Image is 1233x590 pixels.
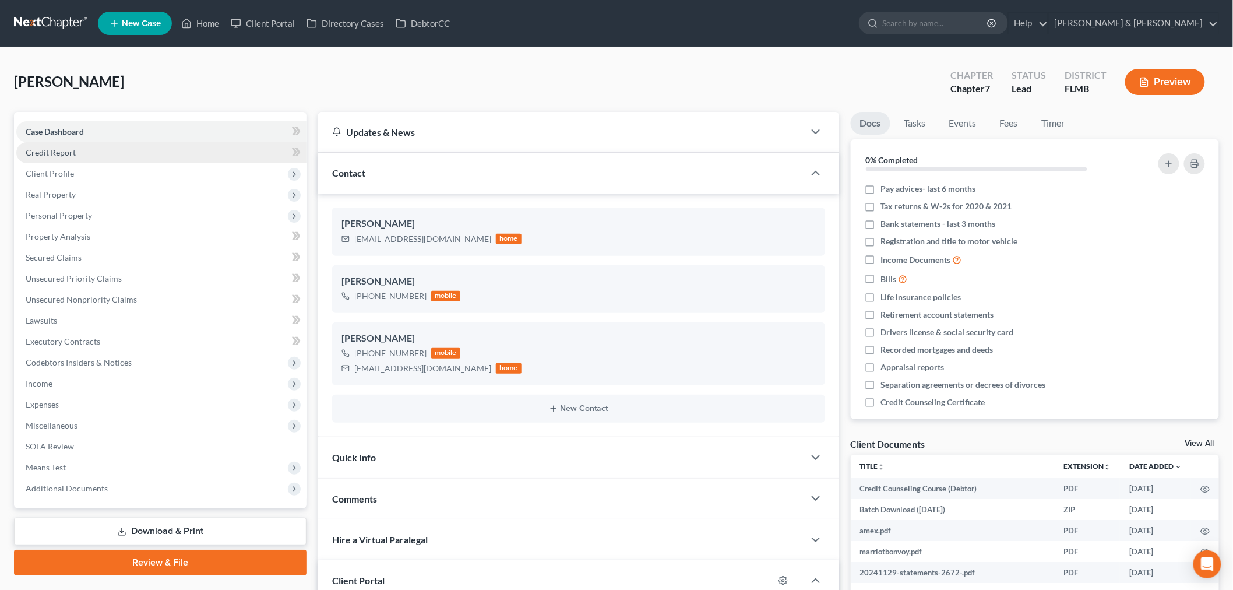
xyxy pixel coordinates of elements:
td: amex.pdf [851,520,1055,541]
button: Preview [1125,69,1205,95]
div: [EMAIL_ADDRESS][DOMAIN_NAME] [354,363,491,374]
span: Executory Contracts [26,336,100,346]
td: Batch Download ([DATE]) [851,499,1055,520]
span: Client Portal [332,575,385,586]
span: Income [26,378,52,388]
span: Unsecured Priority Claims [26,273,122,283]
div: Client Documents [851,438,925,450]
a: Docs [851,112,890,135]
td: PDF [1054,478,1120,499]
div: [PERSON_NAME] [341,275,816,289]
td: marriotbonvoy.pdf [851,541,1055,562]
td: [DATE] [1120,478,1191,499]
div: mobile [431,291,460,301]
div: FLMB [1065,82,1107,96]
a: [PERSON_NAME] & [PERSON_NAME] [1049,13,1218,34]
td: [DATE] [1120,541,1191,562]
a: SOFA Review [16,436,307,457]
a: Titleunfold_more [860,462,885,470]
td: PDF [1054,520,1120,541]
span: Means Test [26,462,66,472]
span: 7 [985,83,990,94]
a: Credit Report [16,142,307,163]
span: Income Documents [881,254,951,266]
a: Unsecured Priority Claims [16,268,307,289]
span: Tax returns & W-2s for 2020 & 2021 [881,201,1012,212]
a: Client Portal [225,13,301,34]
a: Home [175,13,225,34]
div: Chapter [950,82,993,96]
span: Quick Info [332,452,376,463]
a: Download & Print [14,518,307,545]
div: Lead [1012,82,1046,96]
span: Contact [332,167,365,178]
td: [DATE] [1120,520,1191,541]
td: ZIP [1054,499,1120,520]
span: Miscellaneous [26,420,77,430]
span: Pay advices- last 6 months [881,183,976,195]
a: Help [1009,13,1048,34]
a: Property Analysis [16,226,307,247]
a: Date Added expand_more [1129,462,1182,470]
td: PDF [1054,562,1120,583]
a: Lawsuits [16,310,307,331]
a: Tasks [895,112,935,135]
span: Bank statements - last 3 months [881,218,996,230]
button: New Contact [341,404,816,413]
i: unfold_more [878,463,885,470]
span: Appraisal reports [881,361,945,373]
div: [PHONE_NUMBER] [354,347,427,359]
div: Updates & News [332,126,790,138]
span: Retirement account statements [881,309,994,321]
div: [PERSON_NAME] [341,332,816,346]
span: Client Profile [26,168,74,178]
span: Real Property [26,189,76,199]
span: Unsecured Nonpriority Claims [26,294,137,304]
a: Unsecured Nonpriority Claims [16,289,307,310]
a: Executory Contracts [16,331,307,352]
td: Credit Counseling Course (Debtor) [851,478,1055,499]
input: Search by name... [882,12,989,34]
span: Secured Claims [26,252,82,262]
strong: 0% Completed [866,155,918,165]
span: Credit Counseling Certificate [881,396,985,408]
td: [DATE] [1120,499,1191,520]
a: DebtorCC [390,13,456,34]
a: Timer [1033,112,1075,135]
span: Recorded mortgages and deeds [881,344,994,356]
span: Codebtors Insiders & Notices [26,357,132,367]
span: SOFA Review [26,441,74,451]
a: Case Dashboard [16,121,307,142]
span: Personal Property [26,210,92,220]
span: Bills [881,273,897,285]
i: expand_more [1175,463,1182,470]
a: Fees [991,112,1028,135]
span: Hire a Virtual Paralegal [332,534,428,545]
span: Drivers license & social security card [881,326,1014,338]
span: Credit Report [26,147,76,157]
span: Registration and title to motor vehicle [881,236,1018,247]
span: Comments [332,493,377,504]
td: 20241129-statements-2672-.pdf [851,562,1055,583]
span: Life insurance policies [881,292,961,303]
div: [PHONE_NUMBER] [354,290,427,302]
div: Chapter [950,69,993,82]
div: mobile [431,348,460,359]
a: Extensionunfold_more [1063,462,1111,470]
span: Expenses [26,399,59,409]
a: Events [940,112,986,135]
a: View All [1185,440,1214,448]
span: Property Analysis [26,231,90,241]
div: [PERSON_NAME] [341,217,816,231]
span: New Case [122,19,161,28]
span: [PERSON_NAME] [14,73,124,90]
a: Directory Cases [301,13,390,34]
td: [DATE] [1120,562,1191,583]
span: Additional Documents [26,483,108,493]
span: Lawsuits [26,315,57,325]
div: home [496,234,522,244]
div: Open Intercom Messenger [1193,550,1221,578]
span: Separation agreements or decrees of divorces [881,379,1046,391]
div: home [496,363,522,374]
a: Review & File [14,550,307,575]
